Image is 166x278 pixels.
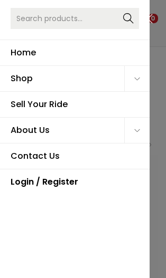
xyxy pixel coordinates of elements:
[11,92,139,117] span: Sell Your Ride
[11,143,139,169] span: Contact Us
[11,8,139,29] input: Search products…
[11,40,139,65] span: Home
[11,118,124,143] span: About Us
[118,8,139,29] button: Search
[11,66,124,91] span: Shop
